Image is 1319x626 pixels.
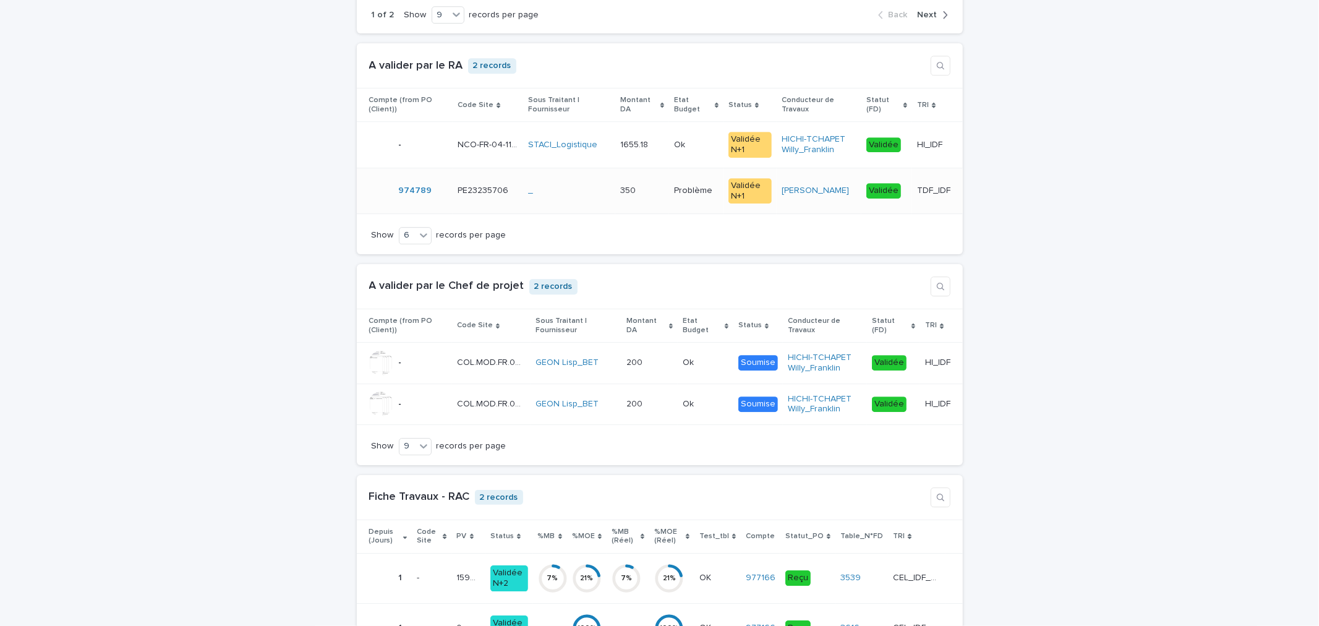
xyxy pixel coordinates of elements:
[437,230,506,241] p: records per page
[893,570,943,583] p: CEL_IDF_VDR
[538,530,555,543] p: %MB
[866,183,901,199] div: Validée
[369,93,448,116] p: Compte (from PO (Client))
[357,342,963,384] tr: -COL.MOD.FR.0002263COL.MOD.FR.0002263 GEON Lisp_BET 200200 OkOk SoumiseHICHI-TCHAPET Willy_Frankl...
[699,530,729,543] p: Test_tbl
[536,399,599,409] a: GEON Lisp_BET
[918,11,937,19] span: Next
[878,9,913,20] button: Back
[457,530,467,543] p: PV
[683,355,696,368] p: Ok
[612,574,641,583] div: 7 %
[404,10,427,20] p: Show
[538,574,568,583] div: 7 %
[840,573,861,583] a: 3539
[728,178,772,204] div: Validée N+1
[917,137,945,150] p: HI_IDF
[398,186,432,196] a: 974789
[536,314,617,337] p: Sous Traitant | Fournisseur
[626,355,645,368] p: 200
[674,183,715,196] p: Problème
[925,319,937,332] p: TRI
[782,93,856,116] p: Conducteur de Travaux
[458,183,511,196] p: PE23235706
[528,93,610,116] p: Sous Traitant | Fournisseur
[674,137,688,150] p: Ok
[398,358,401,368] p: -
[654,525,682,548] p: %MOE (Réel)
[398,570,404,583] p: 1
[738,355,778,371] div: Soumise
[746,530,775,543] p: Compte
[738,319,762,332] p: Status
[572,574,602,583] div: 21 %
[699,570,714,583] p: OK
[399,229,416,242] div: 6
[612,525,638,548] p: %MB (Réel)
[572,530,595,543] p: %MOE
[620,183,638,196] p: 350
[683,314,721,337] p: Etat Budget
[674,93,711,116] p: Etat Budget
[398,140,401,150] p: -
[788,314,862,337] p: Conducteur de Travaux
[469,10,539,20] p: records per page
[917,183,953,196] p: TDF_IDF
[475,490,523,505] p: 2 records
[457,397,528,409] p: COL.MOD.FR.0002595
[626,397,645,409] p: 200
[925,397,953,409] p: HI_IDF
[528,140,597,150] a: STACI_Logistique
[788,353,856,374] a: HICHI-TCHAPET Willy_Franklin
[738,397,778,412] div: Soumise
[529,279,578,294] p: 2 records
[626,314,666,337] p: Montant DA
[458,98,493,112] p: Code Site
[728,98,752,112] p: Status
[536,358,599,368] a: GEON Lisp_BET
[620,137,651,150] p: 1655.18
[357,384,963,425] tr: -COL.MOD.FR.0002595COL.MOD.FR.0002595 GEON Lisp_BET 200200 OkOk SoumiseHICHI-TCHAPET Willy_Frankl...
[432,9,448,22] div: 9
[925,355,953,368] p: HI_IDF
[369,314,447,337] p: Compte (from PO (Client))
[357,122,963,168] tr: -NCO-FR-04-1154456NCO-FR-04-1154456 STACI_Logistique 1655.181655.18 OkOk Validée N+1HICHI-TCHAPET...
[437,441,506,452] p: records per page
[746,573,775,583] a: 977166
[372,441,394,452] p: Show
[872,397,907,412] div: Validée
[785,570,811,586] div: Reçu
[866,137,901,153] div: Validée
[458,137,521,150] p: NCO-FR-04-1154456
[683,397,696,409] p: Ok
[872,355,907,371] div: Validée
[357,168,963,214] tr: 974789 PE23235706PE23235706 _ 350350 ProblèmeProblème Validée N+1[PERSON_NAME] ValidéeTDF_IDFTDF_IDF
[872,314,908,337] p: Statut (FD)
[417,570,422,583] p: -
[490,565,528,591] div: Validée N+2
[917,98,929,112] p: TRI
[457,570,483,583] p: 15949.48
[372,230,394,241] p: Show
[398,399,401,409] p: -
[889,11,908,19] span: Back
[528,186,533,196] a: _
[654,574,684,583] div: 21 %
[788,394,856,415] a: HICHI-TCHAPET Willy_Franklin
[457,355,528,368] p: COL.MOD.FR.0002263
[620,93,657,116] p: Montant DA
[399,440,416,453] div: 9
[866,93,900,116] p: Statut (FD)
[372,10,395,20] p: 1 of 2
[369,491,470,504] h1: Fiche Travaux - RAC
[782,186,849,196] a: [PERSON_NAME]
[782,134,850,155] a: HICHI-TCHAPET Willy_Franklin
[728,132,772,158] div: Validée N+1
[369,525,400,548] p: Depuis (Jours)
[369,59,463,73] h1: A valider par le RA
[490,530,514,543] p: Status
[357,553,963,603] tr: 11 -- 15949.4815949.48 Validée N+27%21%7%21%OKOK 977166 Reçu3539 CEL_IDF_VDRCEL_IDF_VDR
[840,530,883,543] p: Table_N°FD
[369,280,524,293] h1: A valider par le Chef de projet
[893,530,905,543] p: TRI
